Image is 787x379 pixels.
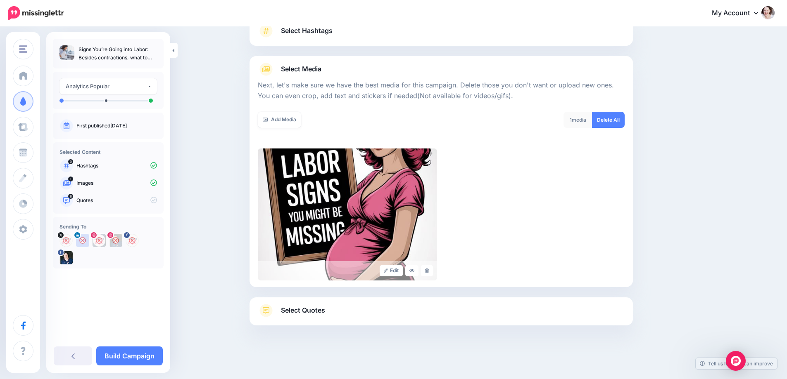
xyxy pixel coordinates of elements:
[59,149,157,155] h4: Selected Content
[59,78,157,94] button: Analytics Popular
[93,234,106,247] img: 171614132_153822223321940_582953623993691943_n-bsa102292.jpg
[110,122,127,129] a: [DATE]
[59,234,73,247] img: Q47ZFdV9-23892.jpg
[281,305,325,316] span: Select Quotes
[258,304,625,325] a: Select Quotes
[258,24,625,46] a: Select Hashtags
[76,179,157,187] p: Images
[380,265,403,276] a: Edit
[258,112,301,128] a: Add Media
[59,224,157,230] h4: Sending To
[258,80,625,101] p: Next, let's make sure we have the best media for this campaign. Delete those you don't want or up...
[592,112,625,128] a: Delete All
[258,63,625,76] a: Select Media
[59,45,74,60] img: 4e0af68b449c40d25f64fccd73c2803a_thumb.jpg
[696,358,777,369] a: Tell us how we can improve
[59,251,73,264] img: 293356615_413924647436347_5319703766953307182_n-bsa103635.jpg
[8,6,64,20] img: Missinglettr
[68,159,73,164] span: 0
[78,45,157,62] p: Signs You’re Going into Labor: Besides contractions, what to watch for?
[281,64,321,75] span: Select Media
[258,148,437,280] img: 6FIAL33414RUBQXLVL5ARRTKQA9HM72K_large.jpg
[76,197,157,204] p: Quotes
[126,234,139,247] img: 294267531_452028763599495_8356150534574631664_n-bsa103634.png
[704,3,775,24] a: My Account
[68,177,73,181] span: 1
[726,351,746,371] div: Open Intercom Messenger
[76,122,157,129] p: First published
[109,234,122,247] img: 117675426_2401644286800900_3570104518066085037_n-bsa102293.jpg
[76,234,89,247] img: user_default_image.png
[570,117,572,123] span: 1
[68,194,73,199] span: 8
[281,25,333,36] span: Select Hashtags
[76,162,157,169] p: Hashtags
[258,76,625,280] div: Select Media
[19,45,27,53] img: menu.png
[564,112,592,128] div: media
[66,82,147,91] div: Analytics Popular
